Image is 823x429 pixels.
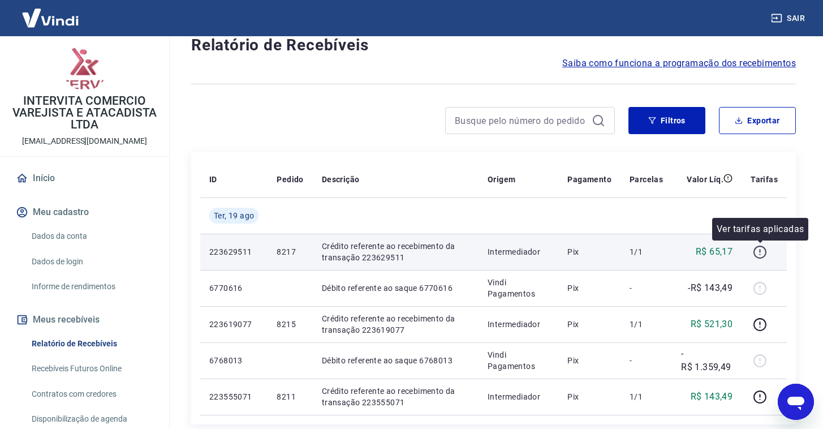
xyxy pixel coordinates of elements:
p: 8211 [277,391,303,402]
button: Exportar [719,107,796,134]
button: Meus recebíveis [14,307,156,332]
p: Pix [567,319,611,330]
p: INTERVITA COMERCIO VAREJISTA E ATACADISTA LTDA [9,95,160,131]
a: Dados da conta [27,225,156,248]
p: R$ 65,17 [696,245,732,259]
a: Início [14,166,156,191]
p: - [630,355,663,366]
button: Filtros [628,107,705,134]
p: R$ 143,49 [691,390,733,404]
a: Saiba como funciona a programação dos recebimentos [562,57,796,70]
p: Ver tarifas aplicadas [717,222,804,236]
h4: Relatório de Recebíveis [191,34,796,57]
span: Ter, 19 ago [214,210,254,221]
p: Débito referente ao saque 6770616 [322,282,469,294]
p: Pix [567,246,611,258]
p: ID [209,174,217,185]
p: Descrição [322,174,360,185]
p: Intermediador [488,319,549,330]
a: Informe de rendimentos [27,275,156,298]
a: Recebíveis Futuros Online [27,357,156,380]
p: 8215 [277,319,303,330]
p: R$ 521,30 [691,318,733,331]
p: 223555071 [209,391,258,402]
p: 8217 [277,246,303,258]
p: -R$ 1.359,49 [681,347,732,374]
p: Tarifas [751,174,778,185]
p: Pix [567,282,611,294]
p: - [630,282,663,294]
p: 1/1 [630,319,663,330]
p: Vindi Pagamentos [488,349,549,372]
p: 1/1 [630,246,663,258]
p: Crédito referente ao recebimento da transação 223555071 [322,385,469,408]
p: [EMAIL_ADDRESS][DOMAIN_NAME] [22,135,147,147]
p: 6768013 [209,355,258,366]
p: Pix [567,355,611,366]
button: Sair [769,8,809,29]
p: Crédito referente ao recebimento da transação 223629511 [322,241,469,263]
p: Pedido [277,174,303,185]
iframe: Botão para abrir a janela de mensagens [778,384,814,420]
p: -R$ 143,49 [688,281,732,295]
p: 223629511 [209,246,258,258]
a: Contratos com credores [27,383,156,406]
p: Intermediador [488,391,549,402]
p: 6770616 [209,282,258,294]
a: Dados de login [27,250,156,273]
p: Origem [488,174,515,185]
input: Busque pelo número do pedido [455,112,587,129]
img: 18b582c9-7b0d-4751-b64e-7f1dc965868c.jpeg [62,45,107,91]
p: Débito referente ao saque 6768013 [322,355,469,366]
button: Meu cadastro [14,200,156,225]
p: Valor Líq. [687,174,723,185]
p: 223619077 [209,319,258,330]
p: Crédito referente ao recebimento da transação 223619077 [322,313,469,336]
a: Relatório de Recebíveis [27,332,156,355]
p: Vindi Pagamentos [488,277,549,299]
p: Pix [567,391,611,402]
p: Intermediador [488,246,549,258]
p: Pagamento [567,174,611,185]
img: Vindi [14,1,87,35]
p: 1/1 [630,391,663,402]
p: Parcelas [630,174,663,185]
